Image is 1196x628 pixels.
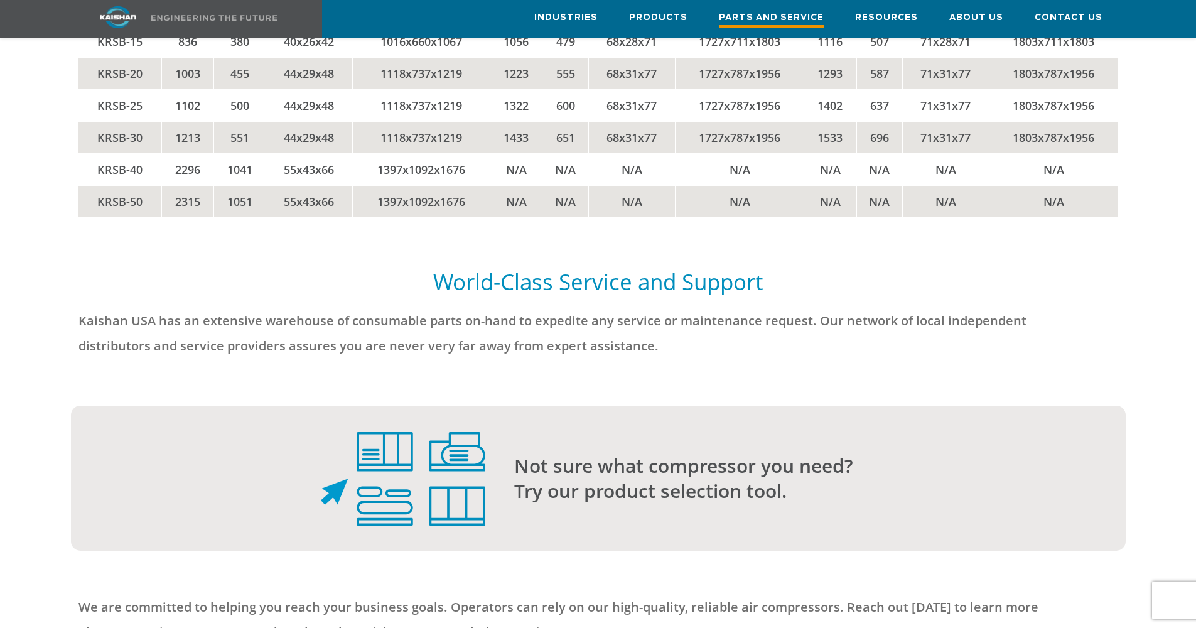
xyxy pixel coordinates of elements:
[1035,11,1102,25] span: Contact Us
[514,453,1075,504] p: Not sure what compressor you need? Try our product selection tool.
[588,121,675,153] td: 68x31x77
[719,11,824,28] span: Parts and Service
[352,153,490,185] td: 1397x1092x1676
[78,57,162,89] td: KRSB-20
[675,121,804,153] td: 1727x787x1956
[588,185,675,217] td: N/A
[989,25,1118,57] td: 1803x711x1803
[352,121,490,153] td: 1118x737x1219
[161,153,213,185] td: 2296
[78,153,162,185] td: KRSB-40
[490,57,542,89] td: 1223
[352,89,490,121] td: 1118x737x1219
[903,57,989,89] td: 71x31x77
[78,89,162,121] td: KRSB-25
[804,153,856,185] td: N/A
[903,25,989,57] td: 71x28x71
[856,89,903,121] td: 637
[542,185,589,217] td: N/A
[588,57,675,89] td: 68x31x77
[903,153,989,185] td: N/A
[78,432,485,526] div: product select tool icon
[949,11,1003,25] span: About Us
[903,185,989,217] td: N/A
[490,25,542,57] td: 1056
[78,308,1075,359] p: Kaishan USA has an extensive warehouse of consumable parts on-hand to expedite any service or mai...
[490,185,542,217] td: N/A
[1035,1,1102,35] a: Contact Us
[949,1,1003,35] a: About Us
[266,121,353,153] td: 44x29x48
[903,121,989,153] td: 71x31x77
[675,153,804,185] td: N/A
[490,89,542,121] td: 1322
[629,11,687,25] span: Products
[804,89,856,121] td: 1402
[588,153,675,185] td: N/A
[542,153,589,185] td: N/A
[161,185,213,217] td: 2315
[266,153,353,185] td: 55x43x66
[151,15,277,21] img: Engineering the future
[855,1,918,35] a: Resources
[804,25,856,57] td: 1116
[78,268,1118,296] h5: World-Class Service and Support
[534,1,598,35] a: Industries
[214,153,266,185] td: 1041
[161,25,213,57] td: 836
[675,25,804,57] td: 1727x711x1803
[266,89,353,121] td: 44x29x48
[542,57,589,89] td: 555
[321,432,485,526] img: product select tool icon
[804,185,856,217] td: N/A
[266,185,353,217] td: 55x43x66
[804,57,856,89] td: 1293
[352,185,490,217] td: 1397x1092x1676
[989,89,1118,121] td: 1803x787x1956
[856,121,903,153] td: 696
[856,57,903,89] td: 587
[266,25,353,57] td: 40x26x42
[161,121,213,153] td: 1213
[903,89,989,121] td: 71x31x77
[542,89,589,121] td: 600
[214,185,266,217] td: 1051
[989,121,1118,153] td: 1803x787x1956
[542,25,589,57] td: 479
[161,89,213,121] td: 1102
[78,185,162,217] td: KRSB-50
[675,89,804,121] td: 1727x787x1956
[629,1,687,35] a: Products
[266,57,353,89] td: 44x29x48
[989,185,1118,217] td: N/A
[542,121,589,153] td: 651
[856,185,903,217] td: N/A
[588,25,675,57] td: 68x28x71
[855,11,918,25] span: Resources
[490,153,542,185] td: N/A
[719,1,824,37] a: Parts and Service
[856,25,903,57] td: 507
[804,121,856,153] td: 1533
[78,121,162,153] td: KRSB-30
[71,6,165,28] img: kaishan logo
[214,89,266,121] td: 500
[214,57,266,89] td: 455
[989,153,1118,185] td: N/A
[214,25,266,57] td: 380
[214,121,266,153] td: 551
[352,57,490,89] td: 1118x737x1219
[856,153,903,185] td: N/A
[534,11,598,25] span: Industries
[989,57,1118,89] td: 1803x787x1956
[675,185,804,217] td: N/A
[490,121,542,153] td: 1433
[352,25,490,57] td: 1016x660x1067
[161,57,213,89] td: 1003
[588,89,675,121] td: 68x31x77
[78,25,162,57] td: KRSB-15
[675,57,804,89] td: 1727x787x1956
